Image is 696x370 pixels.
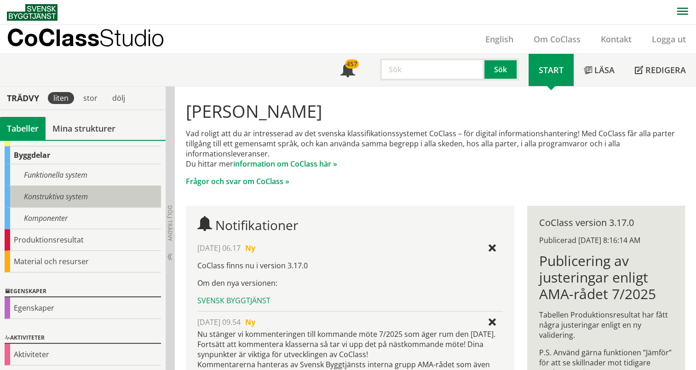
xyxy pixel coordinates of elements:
[5,186,161,208] div: Konstruktiva system
[594,64,615,75] span: Läsa
[7,25,184,53] a: CoClassStudio
[5,333,161,344] div: Aktiviteter
[625,54,696,86] a: Redigera
[523,34,591,45] a: Om CoClass
[5,297,161,319] div: Egenskaper
[99,24,164,51] span: Studio
[380,58,484,81] input: Sök
[245,317,255,327] span: Ny
[539,310,673,340] p: Tabellen Produktionsresultat har fått några justeringar enligt en ny validering.
[245,243,255,253] span: Ny
[78,92,103,104] div: stor
[48,92,74,104] div: liten
[5,286,161,297] div: Egenskaper
[5,164,161,186] div: Funktionella system
[46,117,122,140] a: Mina strukturer
[539,218,673,228] div: CoClass version 3.17.0
[5,208,161,229] div: Komponenter
[340,64,355,78] span: Notifikationer
[539,64,564,75] span: Start
[197,243,241,253] span: [DATE] 06.17
[197,260,503,271] p: CoClass finns nu i version 3.17.0
[345,59,359,69] div: 457
[5,146,161,164] div: Byggdelar
[539,253,673,302] h1: Publicering av justeringar enligt AMA-rådet 7/2025
[475,34,523,45] a: English
[591,34,642,45] a: Kontakt
[186,128,685,169] p: Vad roligt att du är intresserad av det svenska klassifikationssystemet CoClass – för digital inf...
[107,92,131,104] div: dölj
[186,101,685,121] h1: [PERSON_NAME]
[642,34,696,45] a: Logga ut
[574,54,625,86] a: Läsa
[215,216,298,234] span: Notifikationer
[197,295,503,306] div: Svensk Byggtjänst
[484,58,518,81] button: Sök
[529,54,574,86] a: Start
[5,229,161,251] div: Produktionsresultat
[2,93,44,103] div: Trädvy
[5,251,161,272] div: Material och resurser
[7,4,58,21] img: Svensk Byggtjänst
[166,205,174,241] span: Dölj trädvy
[539,235,673,245] div: Publicerad [DATE] 8:16:14 AM
[330,54,365,86] a: 457
[197,278,503,288] p: Om den nya versionen:
[5,344,161,365] div: Aktiviteter
[7,32,164,43] p: CoClass
[186,176,289,186] a: Frågor och svar om CoClass »
[197,317,241,327] span: [DATE] 09.54
[233,159,337,169] a: information om CoClass här »
[645,64,686,75] span: Redigera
